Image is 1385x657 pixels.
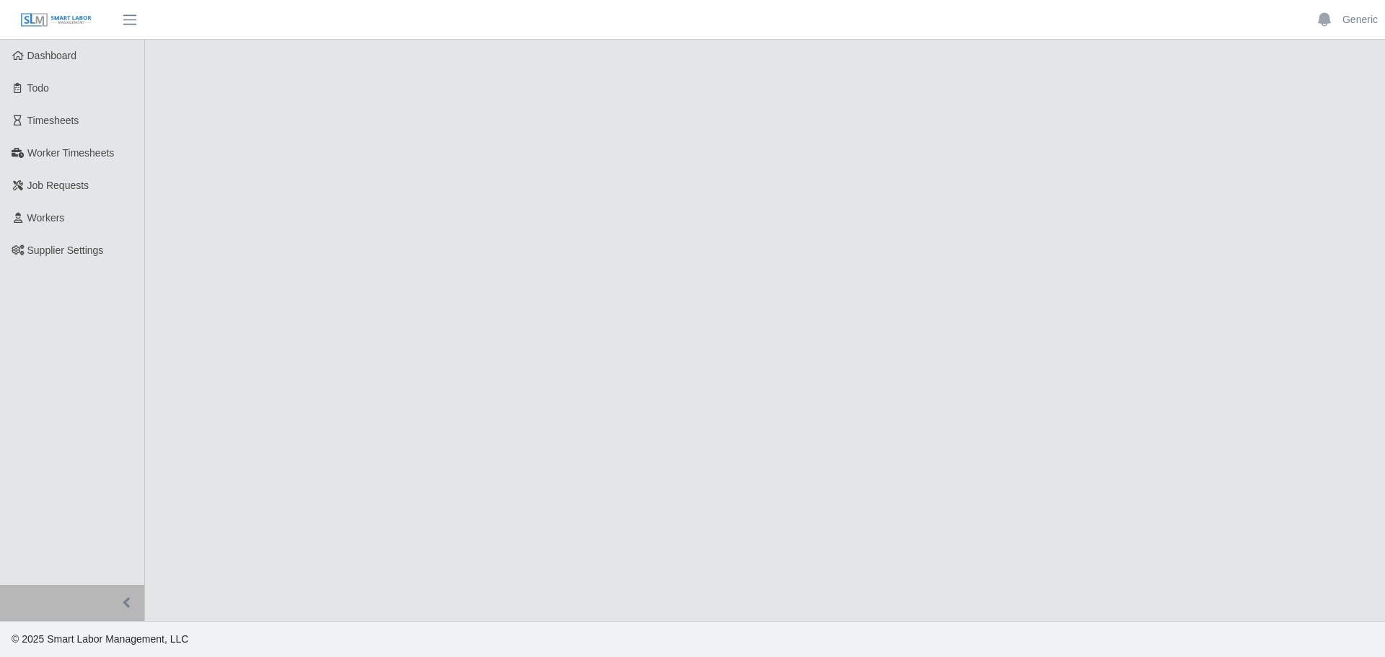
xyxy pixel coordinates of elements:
[1342,12,1378,27] a: Generic
[27,147,114,159] span: Worker Timesheets
[27,50,77,61] span: Dashboard
[27,82,49,94] span: Todo
[27,115,79,126] span: Timesheets
[27,212,65,224] span: Workers
[20,12,92,28] img: SLM Logo
[12,633,188,645] span: © 2025 Smart Labor Management, LLC
[27,244,104,256] span: Supplier Settings
[27,180,89,191] span: Job Requests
